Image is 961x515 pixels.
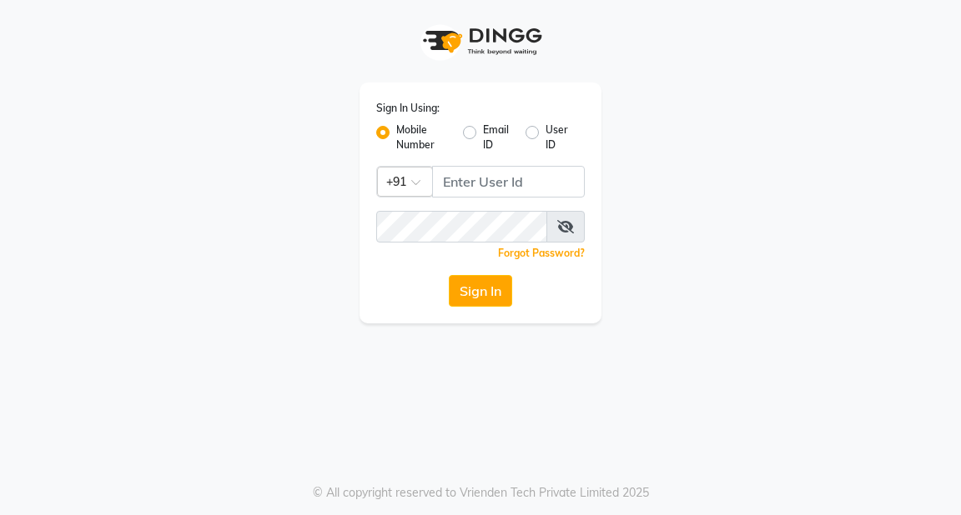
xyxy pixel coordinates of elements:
[396,122,450,152] label: Mobile Number
[432,166,585,197] input: Username
[376,211,547,242] input: Username
[376,101,440,116] label: Sign In Using:
[483,122,511,152] label: Email ID
[546,122,571,152] label: User ID
[498,247,585,259] a: Forgot Password?
[414,17,547,66] img: logo1.svg
[449,275,512,307] button: Sign In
